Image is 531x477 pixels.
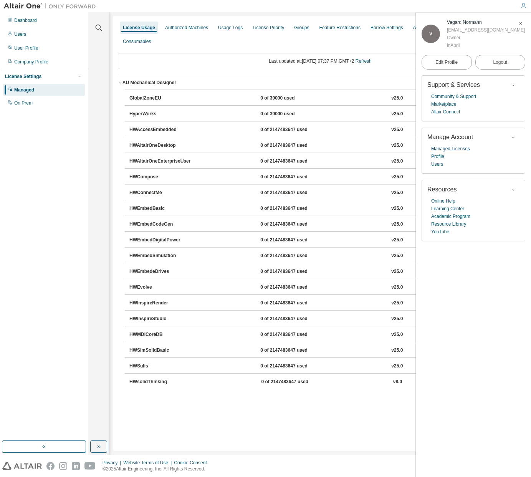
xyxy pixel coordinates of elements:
[391,111,403,118] div: v25.0
[129,279,516,296] button: HWEvolve0 of 2147483647 usedv25.0Expire date:[DATE]
[218,25,243,31] div: Usage Logs
[260,347,329,354] div: 0 of 2147483647 used
[129,263,516,280] button: HWEmbedeDrives0 of 2147483647 usedv25.0Expire date:[DATE]
[129,237,199,244] div: HWEmbedDigitalPower
[253,25,284,31] div: License Priority
[391,205,403,212] div: v25.0
[72,462,80,470] img: linkedin.svg
[447,26,525,34] div: [EMAIL_ADDRESS][DOMAIN_NAME]
[129,153,516,170] button: HWAltairOneEnterpriseUser0 of 2147483647 usedv25.0Expire date:[DATE]
[391,253,403,259] div: v25.0
[59,462,67,470] img: instagram.svg
[129,158,199,165] div: HWAltairOneEnterpriseUser
[129,300,199,307] div: HWInspireRender
[393,379,402,386] div: v8.0
[129,126,199,133] div: HWAccessEmbedded
[14,87,34,93] div: Managed
[294,25,309,31] div: Groups
[46,462,55,470] img: facebook.svg
[260,142,329,149] div: 0 of 2147483647 used
[260,189,329,196] div: 0 of 2147483647 used
[5,73,41,80] div: License Settings
[129,95,199,102] div: GlobalZoneEU
[427,186,457,193] span: Resources
[129,221,199,228] div: HWEmbedCodeGen
[129,111,199,118] div: HyperWorks
[371,25,403,31] div: Borrow Settings
[260,300,329,307] div: 0 of 2147483647 used
[118,53,523,69] div: Last updated at: [DATE] 07:37 PM GMT+2
[260,253,329,259] div: 0 of 2147483647 used
[4,2,100,10] img: Altair One
[84,462,96,470] img: youtube.svg
[129,174,199,181] div: HWCompose
[129,342,516,359] button: HWSimSolidBasic0 of 2147483647 usedv25.0Expire date:[DATE]
[391,284,403,291] div: v25.0
[129,253,199,259] div: HWEmbedSimulation
[431,205,464,213] a: Learning Center
[391,300,403,307] div: v25.0
[165,25,208,31] div: Authorized Machines
[260,174,329,181] div: 0 of 2147483647 used
[447,18,525,26] div: Vegard Normann
[260,268,329,275] div: 0 of 2147483647 used
[391,142,403,149] div: v25.0
[431,153,444,160] a: Profile
[431,220,466,228] a: Resource Library
[435,59,458,65] span: Edit Profile
[427,81,480,88] span: Support & Services
[129,268,199,275] div: HWEmbedeDrives
[260,316,329,322] div: 0 of 2147483647 used
[123,460,174,466] div: Website Terms of Use
[129,137,516,154] button: HWAltairOneDesktop0 of 2147483647 usedv25.0Expire date:[DATE]
[447,42,525,49] div: inApril
[103,460,123,466] div: Privacy
[129,331,199,338] div: HWMDICoreDB
[129,363,199,370] div: HWSulis
[2,462,42,470] img: altair_logo.svg
[260,363,329,370] div: 0 of 2147483647 used
[447,34,525,42] div: Owner
[391,221,403,228] div: v25.0
[431,160,443,168] a: Users
[14,59,48,65] div: Company Profile
[260,111,329,118] div: 0 of 30000 used
[431,100,456,108] a: Marketplace
[261,379,330,386] div: 0 of 2147483647 used
[391,95,403,102] div: v25.0
[129,311,516,327] button: HWInspireStudio0 of 2147483647 usedv25.0Expire date:[DATE]
[413,25,458,31] div: Allowed IP Addresses
[356,58,372,64] a: Refresh
[129,358,516,375] button: HWSulis0 of 2147483647 usedv25.0Expire date:[DATE]
[260,95,329,102] div: 0 of 30000 used
[129,184,516,201] button: HWConnectMe0 of 2147483647 usedv25.0Expire date:[DATE]
[391,126,403,133] div: v25.0
[427,134,473,140] span: Manage Account
[319,25,361,31] div: Feature Restrictions
[260,158,329,165] div: 0 of 2147483647 used
[391,268,403,275] div: v25.0
[129,205,199,212] div: HWEmbedBasic
[129,121,516,138] button: HWAccessEmbedded0 of 2147483647 usedv25.0Expire date:[DATE]
[129,379,199,386] div: HWsolidThinking
[129,347,199,354] div: HWSimSolidBasic
[129,232,516,249] button: HWEmbedDigitalPower0 of 2147483647 usedv25.0Expire date:[DATE]
[391,347,403,354] div: v25.0
[129,216,516,233] button: HWEmbedCodeGen0 of 2147483647 usedv25.0Expire date:[DATE]
[123,25,155,31] div: License Usage
[391,189,403,196] div: v25.0
[431,213,470,220] a: Academic Program
[14,17,37,23] div: Dashboard
[129,316,199,322] div: HWInspireStudio
[123,38,151,45] div: Consumables
[129,200,516,217] button: HWEmbedBasic0 of 2147483647 usedv25.0Expire date:[DATE]
[14,100,33,106] div: On Prem
[129,142,199,149] div: HWAltairOneDesktop
[391,174,403,181] div: v25.0
[129,374,516,391] button: HWsolidThinking0 of 2147483647 usedv8.0Expire date:[DATE]
[391,237,403,244] div: v25.0
[129,326,516,343] button: HWMDICoreDB0 of 2147483647 usedv25.0Expire date:[DATE]
[431,93,476,100] a: Community & Support
[475,55,526,70] button: Logout
[260,284,329,291] div: 0 of 2147483647 used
